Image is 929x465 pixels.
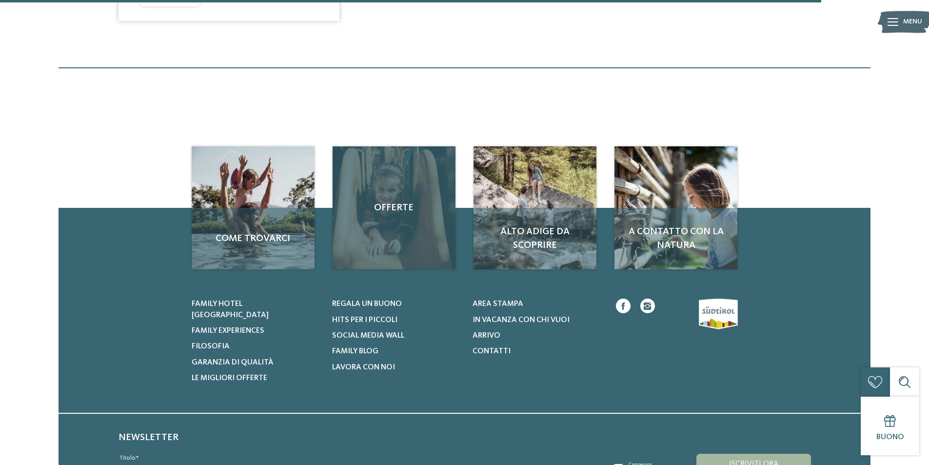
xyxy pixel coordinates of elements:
[192,374,267,382] span: Le migliori offerte
[332,347,378,355] span: Family Blog
[483,225,587,252] span: Alto Adige da scoprire
[201,232,305,245] span: Come trovarci
[473,346,601,357] a: Contatti
[192,300,269,319] span: Family hotel [GEOGRAPHIC_DATA]
[614,146,737,269] img: Cercate un hotel per famiglie? Qui troverete solo i migliori!
[614,146,737,269] a: Cercate un hotel per famiglie? Qui troverete solo i migliori! A contatto con la natura
[192,146,315,269] a: Cercate un hotel per famiglie? Qui troverete solo i migliori! Come trovarci
[624,225,728,252] span: A contatto con la natura
[876,433,904,441] span: Buono
[473,330,601,341] a: Arrivo
[332,300,402,308] span: Regala un buono
[332,332,404,340] span: Social Media Wall
[192,299,320,321] a: Family hotel [GEOGRAPHIC_DATA]
[332,346,460,357] a: Family Blog
[192,373,320,384] a: Le migliori offerte
[473,299,601,309] a: Area stampa
[192,325,320,336] a: Family experiences
[473,316,570,324] span: In vacanza con chi vuoi
[473,347,511,355] span: Contatti
[342,201,446,215] span: Offerte
[474,146,596,269] a: Cercate un hotel per famiglie? Qui troverete solo i migliori! Alto Adige da scoprire
[474,146,596,269] img: Cercate un hotel per famiglie? Qui troverete solo i migliori!
[192,146,315,269] img: Cercate un hotel per famiglie? Qui troverete solo i migliori!
[333,146,455,269] a: Cercate un hotel per famiglie? Qui troverete solo i migliori! Offerte
[192,327,264,335] span: Family experiences
[332,299,460,309] a: Regala un buono
[192,341,320,352] a: Filosofia
[192,357,320,368] a: Garanzia di qualità
[473,315,601,325] a: In vacanza con chi vuoi
[473,300,523,308] span: Area stampa
[332,362,460,373] a: Lavora con noi
[473,332,500,340] span: Arrivo
[332,316,397,324] span: Hits per i piccoli
[119,433,178,443] span: Newsletter
[192,359,274,366] span: Garanzia di qualità
[332,315,460,325] a: Hits per i piccoli
[192,343,230,350] span: Filosofia
[332,364,395,371] span: Lavora con noi
[861,397,919,455] a: Buono
[332,330,460,341] a: Social Media Wall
